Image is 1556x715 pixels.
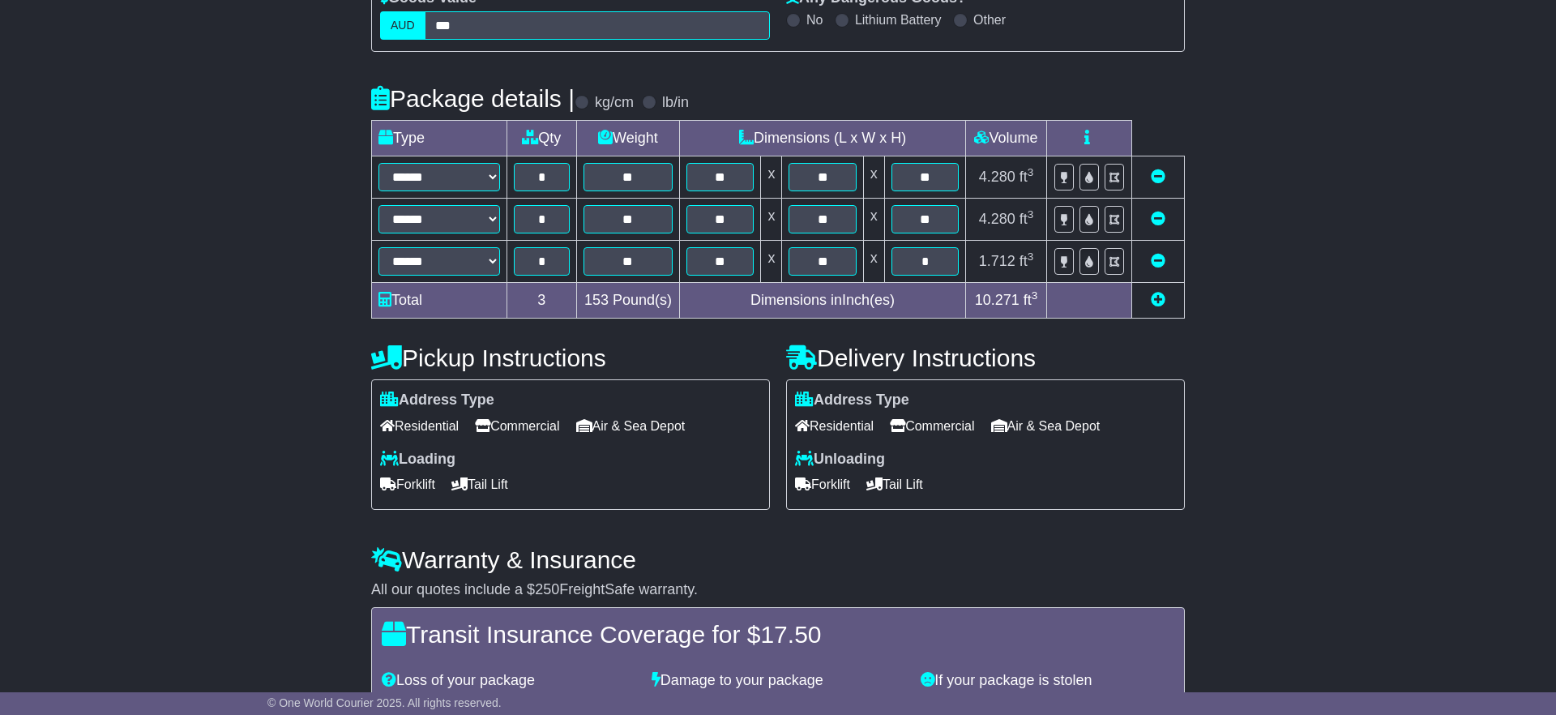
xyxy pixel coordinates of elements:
[913,672,1182,690] div: If your package is stolen
[380,413,459,439] span: Residential
[1020,211,1034,227] span: ft
[761,241,782,283] td: x
[643,672,913,690] div: Damage to your package
[795,392,909,409] label: Address Type
[380,11,425,40] label: AUD
[1020,253,1034,269] span: ft
[1020,169,1034,185] span: ft
[1151,169,1165,185] a: Remove this item
[973,12,1006,28] label: Other
[863,241,884,283] td: x
[380,472,435,497] span: Forklift
[535,581,559,597] span: 250
[761,156,782,199] td: x
[863,156,884,199] td: x
[806,12,823,28] label: No
[374,672,643,690] div: Loss of your package
[576,121,679,156] td: Weight
[451,472,508,497] span: Tail Lift
[979,211,1015,227] span: 4.280
[380,392,494,409] label: Address Type
[866,472,923,497] span: Tail Lift
[680,283,966,319] td: Dimensions in Inch(es)
[1028,166,1034,178] sup: 3
[979,169,1015,185] span: 4.280
[1028,208,1034,220] sup: 3
[761,199,782,241] td: x
[890,413,974,439] span: Commercial
[371,546,1185,573] h4: Warranty & Insurance
[991,413,1101,439] span: Air & Sea Depot
[680,121,966,156] td: Dimensions (L x W x H)
[371,345,770,371] h4: Pickup Instructions
[576,283,679,319] td: Pound(s)
[795,472,850,497] span: Forklift
[371,581,1185,599] div: All our quotes include a $ FreightSafe warranty.
[1151,292,1165,308] a: Add new item
[795,451,885,469] label: Unloading
[786,345,1185,371] h4: Delivery Instructions
[965,121,1046,156] td: Volume
[576,413,686,439] span: Air & Sea Depot
[662,94,689,112] label: lb/in
[1032,289,1038,302] sup: 3
[863,199,884,241] td: x
[507,121,577,156] td: Qty
[380,451,455,469] label: Loading
[1151,211,1165,227] a: Remove this item
[979,253,1015,269] span: 1.712
[795,413,874,439] span: Residential
[475,413,559,439] span: Commercial
[1024,292,1038,308] span: ft
[595,94,634,112] label: kg/cm
[371,85,575,112] h4: Package details |
[372,283,507,319] td: Total
[267,696,502,709] span: © One World Courier 2025. All rights reserved.
[382,621,1174,648] h4: Transit Insurance Coverage for $
[855,12,942,28] label: Lithium Battery
[507,283,577,319] td: 3
[584,292,609,308] span: 153
[1151,253,1165,269] a: Remove this item
[1028,250,1034,263] sup: 3
[760,621,821,648] span: 17.50
[372,121,507,156] td: Type
[975,292,1020,308] span: 10.271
